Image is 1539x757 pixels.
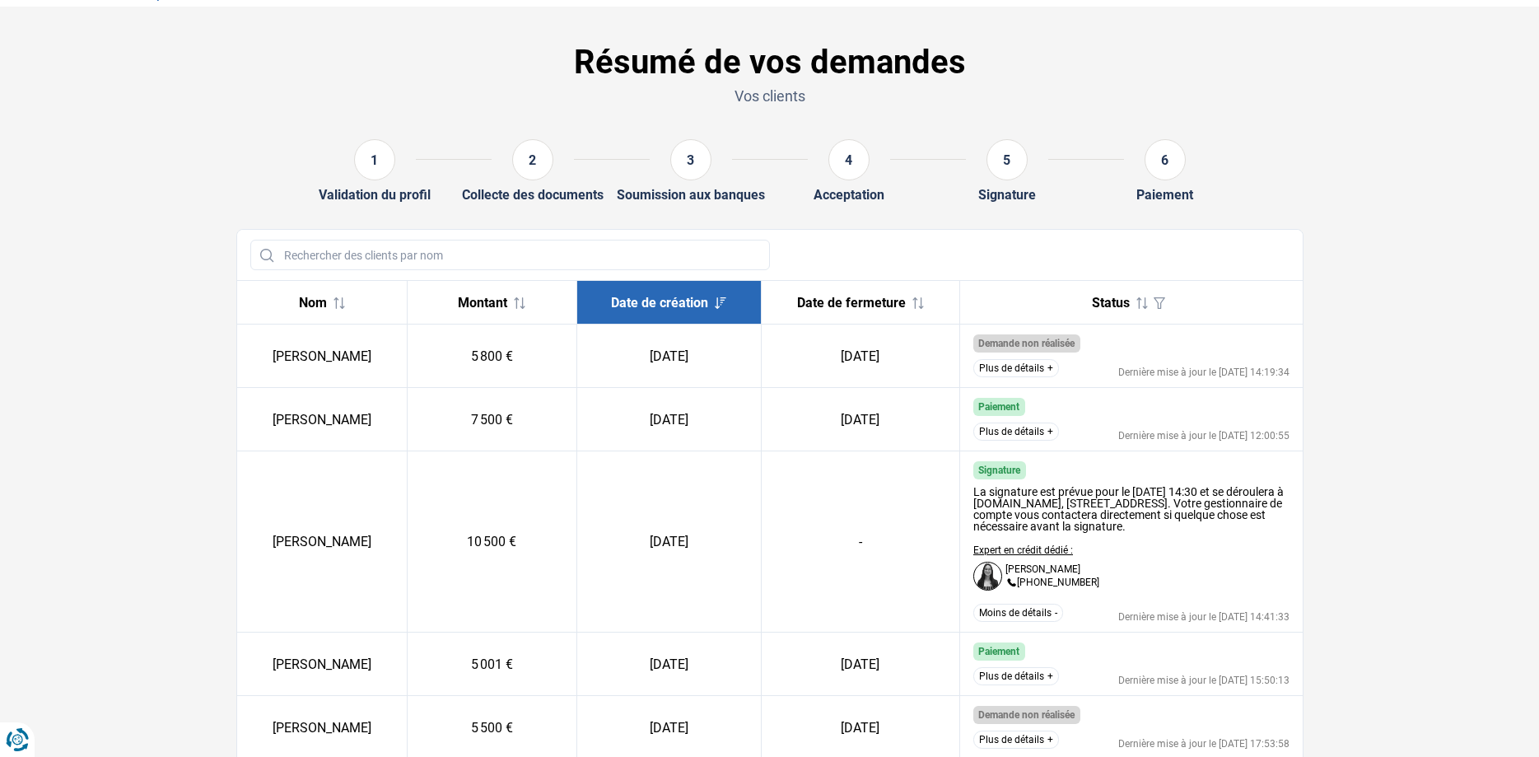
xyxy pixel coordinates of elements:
[1118,612,1289,622] div: Dernière mise à jour le [DATE] 14:41:33
[577,451,761,633] td: [DATE]
[1136,187,1193,203] div: Paiement
[761,388,959,451] td: [DATE]
[512,139,553,180] div: 2
[237,325,408,388] td: [PERSON_NAME]
[973,667,1059,685] button: Plus de détails
[611,295,708,311] span: Date de création
[978,646,1019,657] span: Paiement
[462,187,604,203] div: Collecte des documents
[973,359,1059,377] button: Plus de détails
[237,388,408,451] td: [PERSON_NAME]
[407,633,577,696] td: 5 001 €
[617,187,765,203] div: Soumission aux banques
[577,325,761,388] td: [DATE]
[978,401,1019,413] span: Paiement
[1118,367,1289,377] div: Dernière mise à jour le [DATE] 14:19:34
[1118,739,1289,749] div: Dernière mise à jour le [DATE] 17:53:58
[577,388,761,451] td: [DATE]
[577,633,761,696] td: [DATE]
[761,325,959,388] td: [DATE]
[237,633,408,696] td: [PERSON_NAME]
[973,423,1059,441] button: Plus de détails
[978,338,1075,349] span: Demande non réalisée
[761,633,959,696] td: [DATE]
[978,709,1075,721] span: Demande non réalisée
[299,295,327,311] span: Nom
[407,325,577,388] td: 5 800 €
[1145,139,1186,180] div: 6
[250,240,770,270] input: Rechercher des clients par nom
[236,86,1303,106] p: Vos clients
[986,139,1028,180] div: 5
[1005,577,1017,589] img: +3228860076
[458,295,507,311] span: Montant
[973,731,1059,749] button: Plus de détails
[670,139,711,180] div: 3
[407,451,577,633] td: 10 500 €
[354,139,395,180] div: 1
[978,187,1036,203] div: Signature
[1092,295,1130,311] span: Status
[236,43,1303,82] h1: Résumé de vos demandes
[319,187,431,203] div: Validation du profil
[973,545,1099,555] p: Expert en crédit dédié :
[1118,431,1289,441] div: Dernière mise à jour le [DATE] 12:00:55
[797,295,906,311] span: Date de fermeture
[814,187,884,203] div: Acceptation
[973,486,1289,532] div: La signature est prévue pour le [DATE] 14:30 et se déroulera à [DOMAIN_NAME], [STREET_ADDRESS]. V...
[1005,564,1080,574] p: [PERSON_NAME]
[973,562,1002,591] img: Audrey De Tremerie
[828,139,870,180] div: 4
[973,604,1063,622] button: Moins de détails
[978,465,1020,476] span: Signature
[407,388,577,451] td: 7 500 €
[237,451,408,633] td: [PERSON_NAME]
[761,451,959,633] td: -
[1118,675,1289,685] div: Dernière mise à jour le [DATE] 15:50:13
[1005,577,1099,589] p: [PHONE_NUMBER]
